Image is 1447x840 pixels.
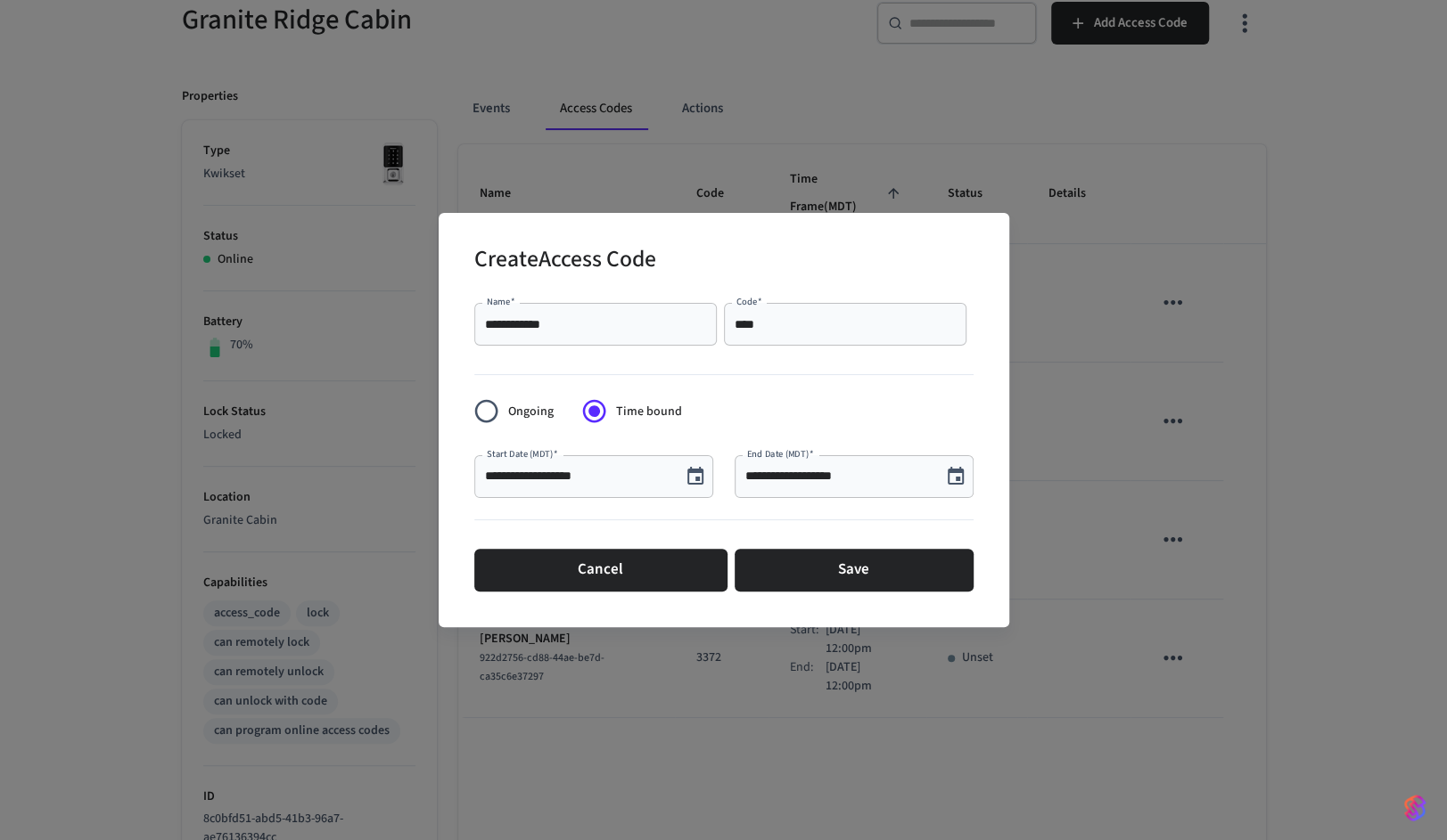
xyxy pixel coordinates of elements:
img: SeamLogoGradient.69752ec5.svg [1404,794,1426,822]
label: End Date (MDT) [747,447,813,461]
h2: Create Access Code [474,234,656,289]
button: Save [735,549,974,591]
label: Name [487,295,515,308]
span: Time bound [616,403,682,421]
span: Ongoing [508,403,554,421]
button: Choose date, selected date is Aug 15, 2025 [938,459,974,494]
button: Cancel [474,549,728,591]
button: Choose date, selected date is Aug 15, 2025 [678,459,713,494]
label: Code [736,295,762,308]
label: Start Date (MDT) [487,447,558,461]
